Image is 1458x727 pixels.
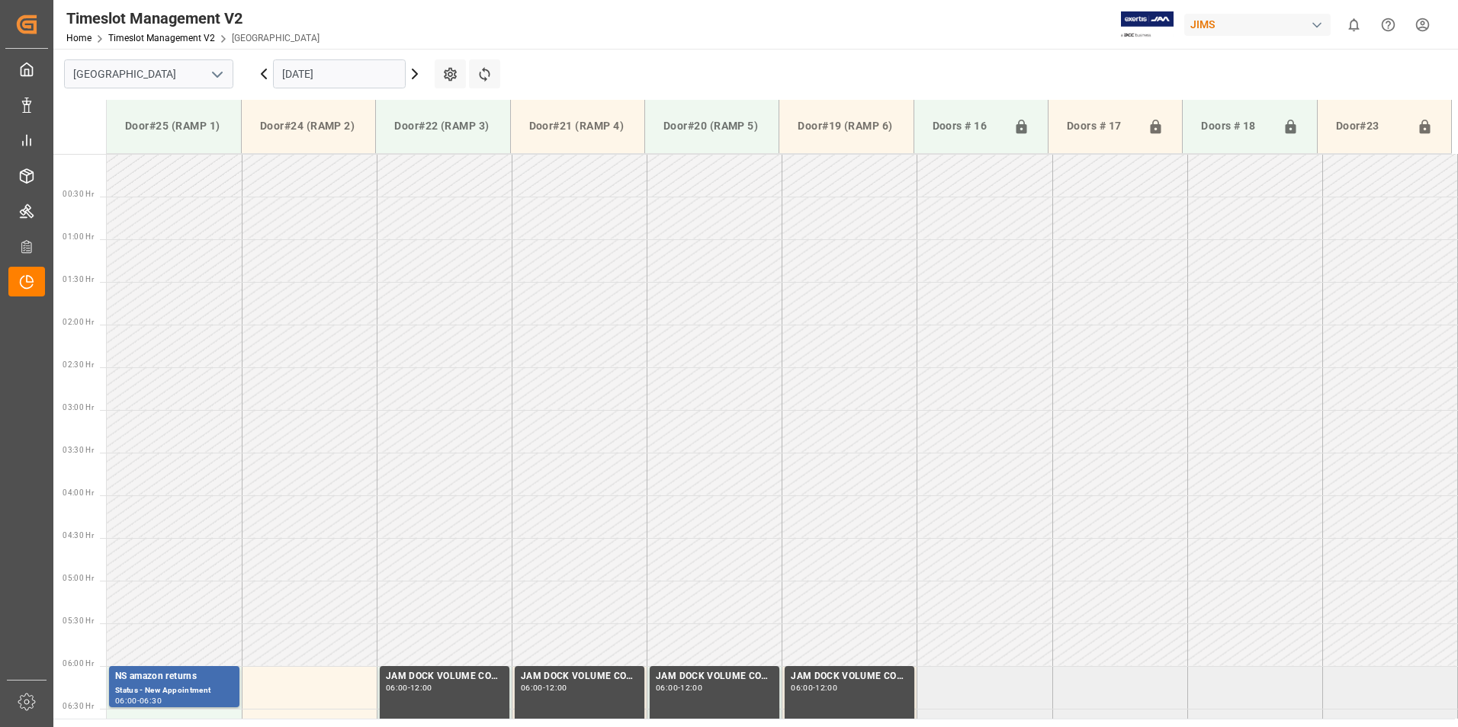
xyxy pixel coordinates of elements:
div: 06:00 [115,697,137,704]
button: show 0 new notifications [1337,8,1371,42]
div: 06:00 [656,684,678,691]
div: - [813,684,815,691]
span: 05:30 Hr [63,617,94,625]
span: 02:00 Hr [63,318,94,326]
div: 12:00 [815,684,837,691]
div: Door#21 (RAMP 4) [523,112,632,140]
img: Exertis%20JAM%20-%20Email%20Logo.jpg_1722504956.jpg [1121,11,1174,38]
div: - [408,684,410,691]
span: 00:30 Hr [63,190,94,198]
div: Door#20 (RAMP 5) [657,112,766,140]
div: Door#25 (RAMP 1) [119,112,229,140]
span: 06:30 Hr [63,702,94,710]
button: open menu [205,62,228,86]
div: Doors # 17 [1061,112,1142,141]
div: Doors # 16 [927,112,1007,141]
div: NS amazon returns [115,669,233,684]
div: Door#22 (RAMP 3) [388,112,497,140]
div: 06:00 [386,684,408,691]
div: 12:00 [545,684,567,691]
div: JAM DOCK VOLUME CONTROL [386,669,503,684]
span: 04:30 Hr [63,531,94,540]
span: 05:00 Hr [63,574,94,582]
div: Door#23 [1330,112,1411,141]
div: Doors # 18 [1195,112,1276,141]
div: JAM DOCK VOLUME CONTROL [656,669,773,684]
span: 01:30 Hr [63,275,94,283]
div: - [543,684,545,691]
div: 06:00 [791,684,813,691]
span: 01:00 Hr [63,232,94,241]
div: JAM DOCK VOLUME CONTROL [521,669,638,684]
span: 06:00 Hr [63,659,94,668]
div: Door#24 (RAMP 2) [254,112,363,140]
div: Status - New Appointment [115,684,233,697]
button: Help Center [1371,8,1405,42]
span: 03:00 Hr [63,403,94,412]
div: 06:30 [140,697,162,704]
div: 12:00 [410,684,432,691]
div: 12:00 [680,684,702,691]
button: JIMS [1184,10,1337,39]
div: Door#19 (RAMP 6) [792,112,901,140]
div: JAM DOCK VOLUME CONTROL [791,669,908,684]
div: 06:00 [521,684,543,691]
span: 02:30 Hr [63,360,94,369]
div: - [137,697,140,704]
div: - [678,684,680,691]
span: 04:00 Hr [63,488,94,497]
a: Timeslot Management V2 [108,33,215,43]
span: 03:30 Hr [63,446,94,454]
div: Timeslot Management V2 [66,7,320,30]
a: Home [66,33,92,43]
input: DD.MM.YYYY [273,59,406,88]
div: JIMS [1184,14,1331,36]
input: Type to search/select [64,59,233,88]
